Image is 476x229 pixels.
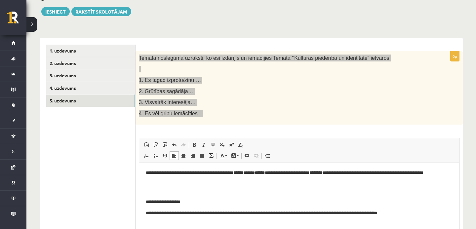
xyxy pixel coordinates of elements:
body: Визуальный текстовый редактор, wiswyg-editor-user-answer-47434017874120 [7,7,313,121]
a: Rakstīt skolotājam [71,7,131,16]
a: Вставить / удалить маркированный список [151,151,160,160]
span: 4. Es vēl gribu iemācīties… [139,111,203,116]
a: Подчеркнутый (⌘+U) [208,140,218,149]
a: 3. uzdevums [46,69,135,82]
a: Вставить разрыв страницы для печати [262,151,272,160]
button: Iesniegt [41,7,70,16]
span: Temata noslēgumā uzraksti, ko esi izdarījis un iemācījies Temata ‘’Kultūras piederība un identitā... [139,55,389,61]
a: Вставить / удалить нумерованный список [142,151,151,160]
a: 2. uzdevums [46,57,135,69]
a: Надстрочный индекс [227,140,236,149]
span: 1. Es tagad izprotu/zinu…. [139,77,201,83]
a: По центру [179,151,188,160]
a: Убрать ссылку [252,151,261,160]
a: Полужирный (⌘+B) [190,140,199,149]
a: Цитата [160,151,170,160]
a: Повторить (⌘+Y) [179,140,188,149]
a: 4. uzdevums [46,82,135,94]
a: 1. uzdevums [46,45,135,57]
a: Подстрочный индекс [218,140,227,149]
iframe: Визуальный текстовый редактор, wiswyg-editor-user-answer-47434017874120 [139,163,459,229]
a: Убрать форматирование [236,140,245,149]
a: Цвет фона [229,151,241,160]
a: Вставить только текст (⌘+⇧+V) [151,140,160,149]
a: Вставить из Word [160,140,170,149]
a: По ширине [197,151,207,160]
span: 2. Grūtības sagādāja… [139,89,193,94]
a: Математика [207,151,216,160]
a: По левому краю [170,151,179,160]
a: Rīgas 1. Tālmācības vidusskola [7,12,26,28]
a: Отменить (⌘+Z) [170,140,179,149]
span: 3. Visvairāk interesēja… [139,99,196,105]
a: Вставить/Редактировать ссылку (⌘+K) [242,151,252,160]
p: 0p [450,51,459,61]
a: 5. uzdevums [46,95,135,107]
a: По правому краю [188,151,197,160]
a: Вставить (⌘+V) [142,140,151,149]
a: Цвет текста [218,151,229,160]
a: Курсив (⌘+I) [199,140,208,149]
